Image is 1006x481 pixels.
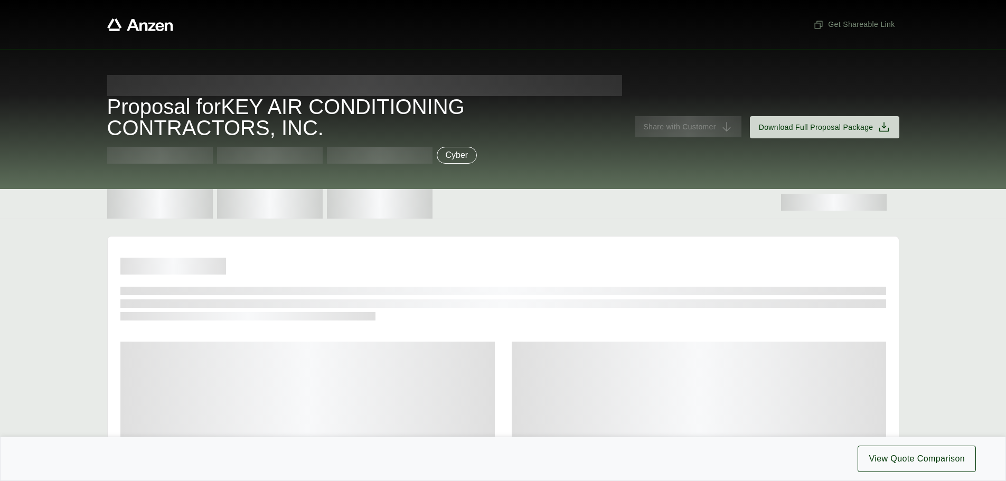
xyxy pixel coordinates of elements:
[107,75,623,96] span: Proposal for
[217,147,323,164] span: Test
[750,116,899,138] button: Download Full Proposal Package
[107,96,623,138] span: Proposal for KEY AIR CONDITIONING CONTRACTORS, INC.
[809,15,899,34] button: Get Shareable Link
[858,446,976,472] button: View Quote Comparison
[107,18,173,31] a: Anzen website
[643,121,716,133] span: Share with Customer
[327,147,433,164] span: Test
[107,147,213,164] span: Test
[869,452,965,465] span: View Quote Comparison
[813,19,895,30] span: Get Shareable Link
[759,122,873,133] span: Download Full Proposal Package
[446,149,468,162] p: Cyber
